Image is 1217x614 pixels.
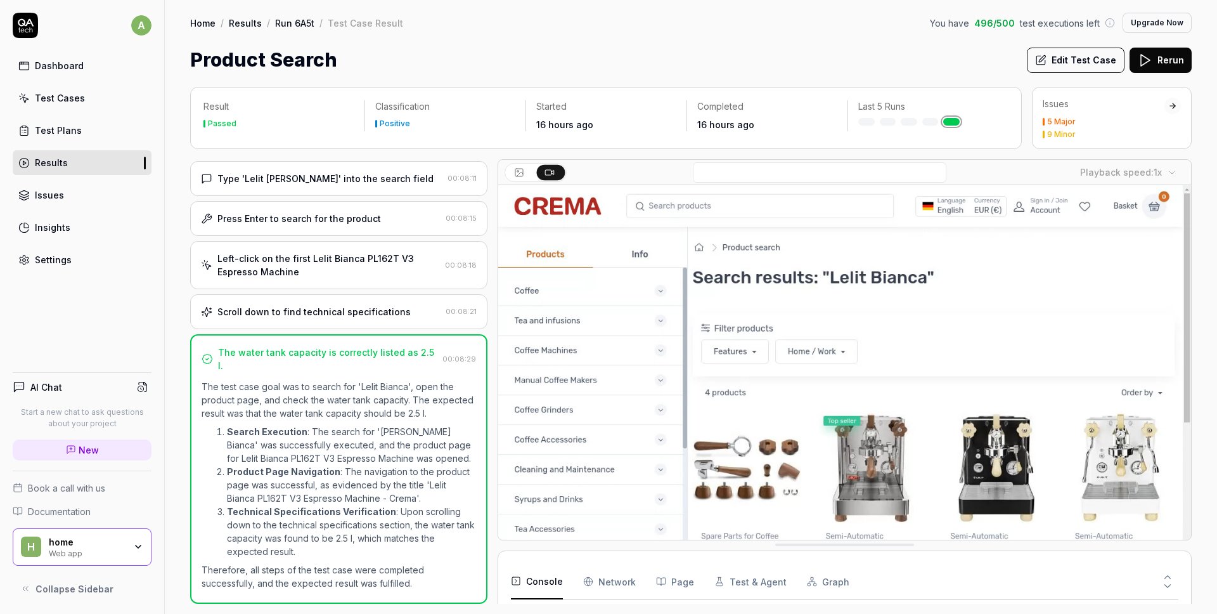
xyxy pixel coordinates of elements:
li: : Upon scrolling down to the technical specifications section, the water tank capacity was found ... [227,505,476,558]
a: Run 6A5t [275,16,314,29]
strong: Technical Specifications Verification [227,506,396,517]
p: Result [203,100,354,113]
span: a [131,15,151,36]
time: 00:08:21 [446,307,477,316]
div: Passed [208,120,236,127]
p: Last 5 Runs [858,100,998,113]
div: Type 'Lelit [PERSON_NAME]' into the search field [217,172,434,185]
li: : The navigation to the product page was successful, as evidenced by the title 'Lelit Bianca PL16... [227,465,476,505]
div: Settings [35,253,72,266]
button: Rerun [1130,48,1192,73]
span: test executions left [1020,16,1100,30]
button: Page [656,564,694,599]
div: Test Case Result [328,16,403,29]
div: Left-click on the first Lelit Bianca PL162T V3 Espresso Machine [217,252,440,278]
div: Scroll down to find technical specifications [217,305,411,318]
a: Issues [13,183,151,207]
button: Console [511,564,563,599]
a: Settings [13,247,151,272]
a: Test Cases [13,86,151,110]
h1: Product Search [190,46,337,74]
button: Graph [807,564,849,599]
span: You have [930,16,969,30]
span: Book a call with us [28,481,105,495]
a: Home [190,16,216,29]
li: : The search for '[PERSON_NAME] Bianca' was successfully executed, and the product page for Lelit... [227,425,476,465]
button: Collapse Sidebar [13,576,151,601]
div: Positive [380,120,410,127]
button: Network [583,564,636,599]
time: 16 hours ago [697,119,754,130]
h4: AI Chat [30,381,62,394]
p: Start a new chat to ask questions about your project [13,407,151,429]
div: 9 Minor [1047,131,1076,138]
time: 00:08:29 [442,355,476,363]
button: Test & Agent [714,564,787,599]
div: 5 Major [1047,118,1076,126]
button: a [131,13,151,38]
p: The test case goal was to search for 'Lelit Bianca', open the product page, and check the water t... [202,380,476,420]
p: Therefore, all steps of the test case were completed successfully, and the expected result was fu... [202,563,476,590]
div: home [49,537,125,548]
strong: Search Execution [227,426,307,437]
p: Started [536,100,676,113]
div: Test Cases [35,91,85,105]
button: Upgrade Now [1123,13,1192,33]
div: / [319,16,323,29]
span: New [79,443,99,457]
div: Issues [35,188,64,202]
span: h [21,537,41,557]
a: Documentation [13,505,151,518]
a: Insights [13,215,151,240]
p: Classification [375,100,515,113]
div: Dashboard [35,59,84,72]
button: Edit Test Case [1027,48,1124,73]
p: Completed [697,100,837,113]
div: Issues [1043,98,1164,110]
div: The water tank capacity is correctly listed as 2.5 l. [218,346,437,372]
a: New [13,440,151,461]
div: Playback speed: [1080,166,1162,179]
div: Web app [49,547,125,558]
a: Results [229,16,262,29]
strong: Product Page Navigation [227,466,340,477]
div: Results [35,156,68,169]
button: hhomeWeb app [13,528,151,566]
time: 00:08:18 [445,261,477,270]
span: Collapse Sidebar [35,582,113,596]
div: Test Plans [35,124,82,137]
a: Test Plans [13,118,151,143]
a: Dashboard [13,53,151,78]
div: / [267,16,270,29]
a: Results [13,150,151,175]
div: Press Enter to search for the product [217,212,381,225]
time: 16 hours ago [536,119,593,130]
span: 496 / 500 [974,16,1015,30]
time: 00:08:15 [446,214,477,223]
time: 00:08:11 [448,174,477,183]
a: Book a call with us [13,481,151,495]
div: / [221,16,224,29]
div: Insights [35,221,70,234]
span: Documentation [28,505,91,518]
